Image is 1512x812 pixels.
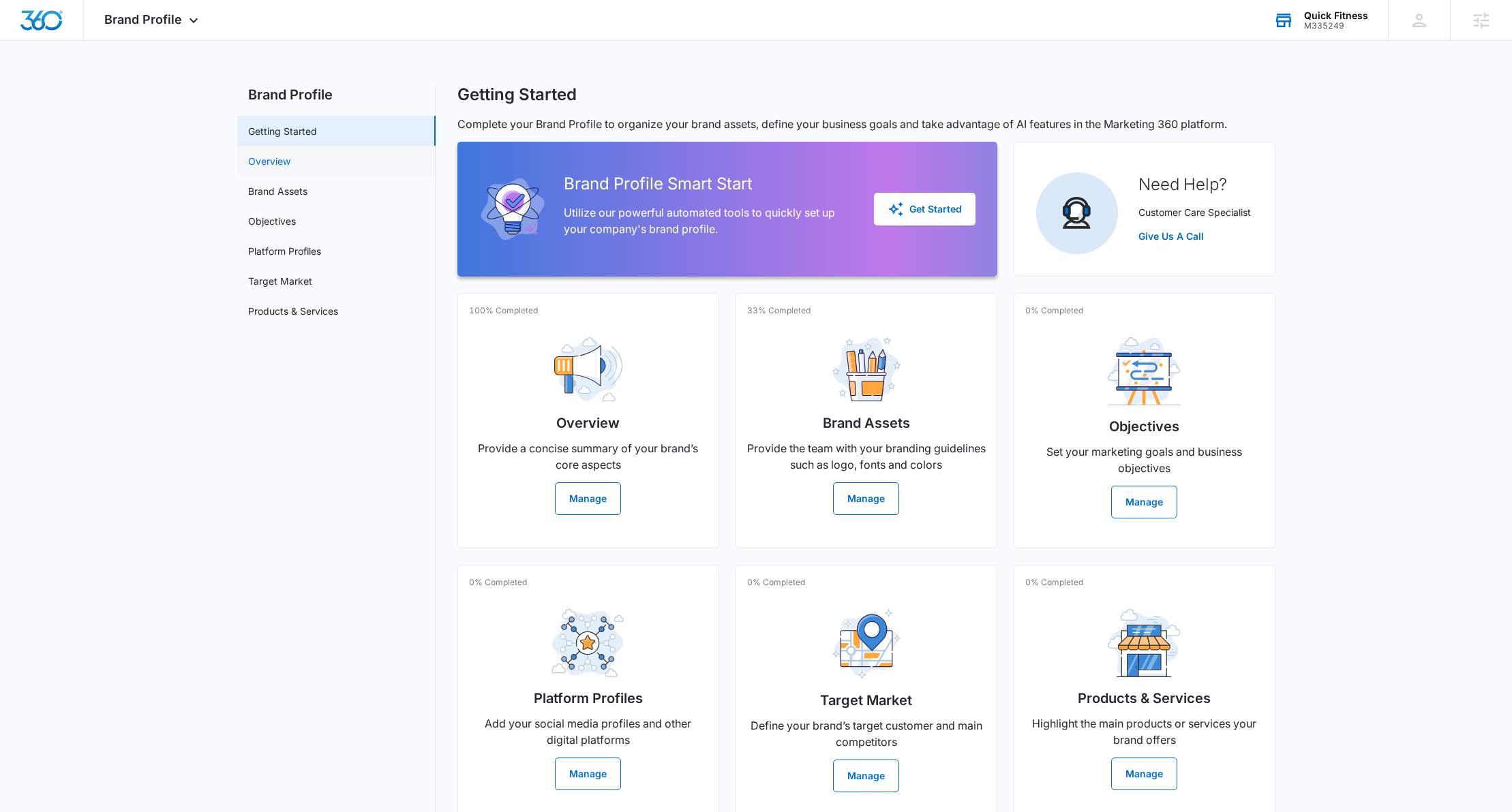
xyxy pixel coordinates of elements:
[833,482,899,515] button: Manage
[1138,205,1251,219] p: Customer Care Specialist
[1138,172,1251,197] h2: Need Help?
[1025,304,1083,317] p: 0% Completed
[248,304,338,318] a: Products & Services
[564,172,852,196] h2: Brand Profile Smart Start
[1025,715,1264,748] p: Highlight the main products or services your brand offers
[248,184,307,198] a: Brand Assets
[248,154,290,168] a: Overview
[874,193,976,225] button: Get Started
[1078,688,1211,708] h2: Products & Services
[1304,10,1368,21] div: account name
[469,576,527,589] p: 0% Completed
[457,84,577,105] h1: Getting Started
[1014,293,1275,548] a: 0% CompletedObjectivesSet your marketing goals and business objectivesManage
[1025,443,1264,476] p: Set your marketing goals and business objectives
[248,124,317,138] a: Getting Started
[747,576,805,589] p: 0% Completed
[104,12,182,27] span: Brand Profile
[248,274,312,288] a: Target Market
[469,715,708,748] p: Add your social media profiles and other digital platforms
[736,293,997,548] a: 33% CompletedBrand AssetsProvide the team with your branding guidelines such as logo, fonts and c...
[747,304,811,317] p: 33% Completed
[833,760,899,792] button: Manage
[555,482,621,515] button: Manage
[555,758,621,790] button: Manage
[469,304,538,317] p: 100% Completed
[747,440,986,473] p: Provide the team with your branding guidelines such as logo, fonts and colors
[1025,576,1083,589] p: 0% Completed
[1138,229,1251,243] a: Give Us A Call
[888,201,962,217] div: Get Started
[469,440,708,473] p: Provide a concise summary of your brand’s core aspects
[457,116,1275,132] p: Complete your Brand Profile to organize your brand assets, define your business goals and take ad...
[823,413,910,433] h2: Brand Assets
[237,84,436,105] h2: Brand Profile
[564,204,852,237] p: Utilize our powerful automated tools to quickly set up your company's brand profile.
[1109,416,1179,437] h2: Objectives
[556,413,620,433] h2: Overview
[1304,21,1368,31] div: account id
[747,717,986,750] p: Define your brand’s target customer and main competitors
[248,214,296,228] a: Objectives
[1111,758,1177,790] button: Manage
[248,244,321,258] a: Platform Profiles
[457,293,719,548] a: 100% CompletedOverviewProvide a concise summary of your brand’s core aspectsManage
[820,690,912,710] h2: Target Market
[534,688,643,708] h2: Platform Profiles
[1111,486,1177,518] button: Manage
